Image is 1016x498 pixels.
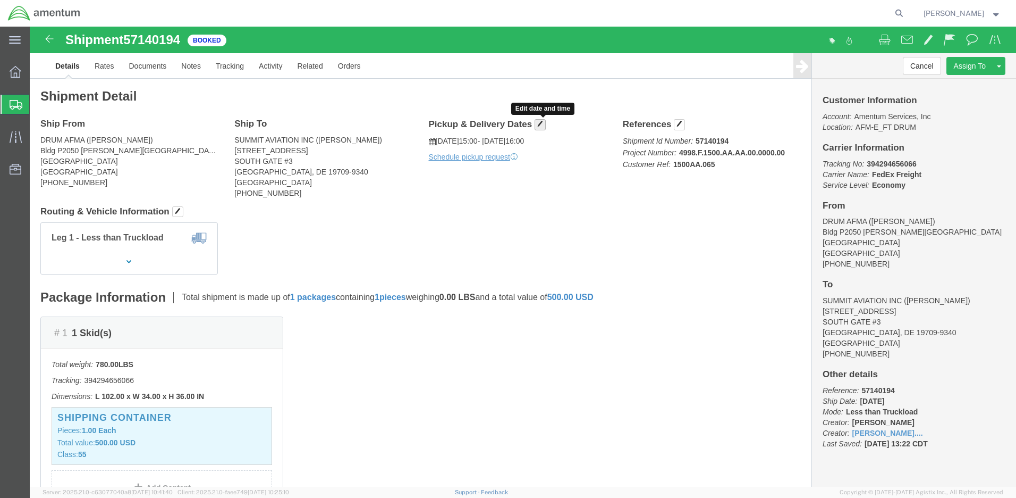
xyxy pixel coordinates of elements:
[248,489,289,495] span: [DATE] 10:25:10
[840,488,1003,497] span: Copyright © [DATE]-[DATE] Agistix Inc., All Rights Reserved
[177,489,289,495] span: Client: 2025.21.0-faee749
[43,489,173,495] span: Server: 2025.21.0-c63077040a8
[923,7,1002,20] button: [PERSON_NAME]
[7,5,81,21] img: logo
[131,489,173,495] span: [DATE] 10:41:40
[455,489,481,495] a: Support
[481,489,508,495] a: Feedback
[30,27,1016,487] iframe: FS Legacy Container
[924,7,984,19] span: Kyle Recor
